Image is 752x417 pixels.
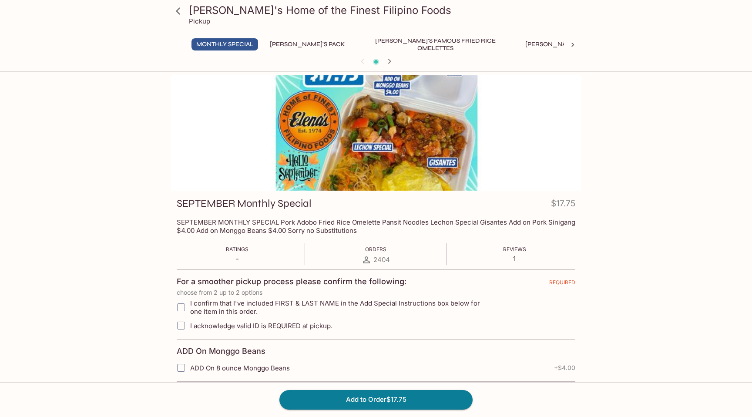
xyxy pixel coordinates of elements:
button: Add to Order$17.75 [279,390,473,409]
h3: SEPTEMBER Monthly Special [177,197,312,210]
button: [PERSON_NAME]'s Pack [265,38,350,50]
button: Monthly Special [191,38,258,50]
span: + $4.00 [554,364,575,371]
p: choose from 2 up to 2 options [177,289,575,296]
span: I acknowledge valid ID is REQUIRED at pickup. [190,322,332,330]
span: REQUIRED [549,279,575,289]
p: - [226,255,248,263]
p: Pickup [189,17,210,25]
div: SEPTEMBER Monthly Special [171,75,581,191]
span: Orders [365,246,386,252]
span: Reviews [503,246,526,252]
p: 1 [503,255,526,263]
span: Ratings [226,246,248,252]
h4: $17.75 [551,197,575,214]
h3: [PERSON_NAME]'s Home of the Finest Filipino Foods [189,3,578,17]
button: [PERSON_NAME]'s Famous Fried Rice Omelettes [357,38,514,50]
span: I confirm that I've included FIRST & LAST NAME in the Add Special Instructions box below for one ... [190,299,492,316]
button: [PERSON_NAME]'s Mixed Plates [520,38,631,50]
span: 2404 [373,256,390,264]
h4: For a smoother pickup process please confirm the following: [177,277,406,286]
p: SEPTEMBER MONTHLY SPECIAL Pork Adobo Fried Rice Omelette Pansit Noodles Lechon Special Gisantes A... [177,218,575,235]
span: ADD On 8 ounce Monggo Beans [190,364,290,372]
h4: ADD On Monggo Beans [177,346,265,356]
